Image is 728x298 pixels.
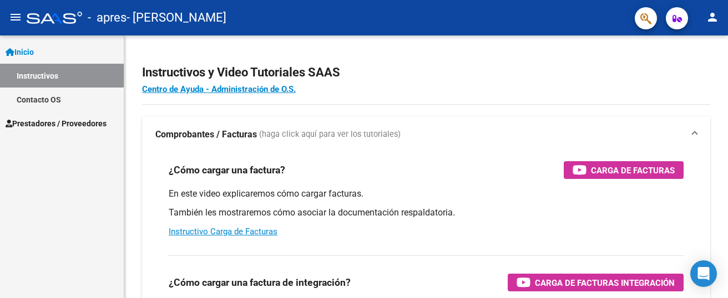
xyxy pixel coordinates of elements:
button: Carga de Facturas [564,161,684,179]
h3: ¿Cómo cargar una factura de integración? [169,275,351,290]
mat-icon: menu [9,11,22,24]
strong: Comprobantes / Facturas [155,129,257,141]
p: También les mostraremos cómo asociar la documentación respaldatoria. [169,207,684,219]
span: Carga de Facturas Integración [535,276,675,290]
span: Inicio [6,46,34,58]
span: - apres [88,6,127,30]
span: - [PERSON_NAME] [127,6,226,30]
p: En este video explicaremos cómo cargar facturas. [169,188,684,200]
span: Carga de Facturas [591,163,675,177]
mat-icon: person [706,11,719,24]
div: Open Intercom Messenger [690,260,717,287]
h2: Instructivos y Video Tutoriales SAAS [142,62,710,83]
button: Carga de Facturas Integración [508,274,684,291]
span: (haga click aquí para ver los tutoriales) [259,129,401,141]
h3: ¿Cómo cargar una factura? [169,162,285,178]
span: Prestadores / Proveedores [6,117,107,130]
a: Centro de Ayuda - Administración de O.S. [142,84,296,94]
mat-expansion-panel-header: Comprobantes / Facturas (haga click aquí para ver los tutoriales) [142,117,710,152]
a: Instructivo Carga de Facturas [169,227,277,237]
